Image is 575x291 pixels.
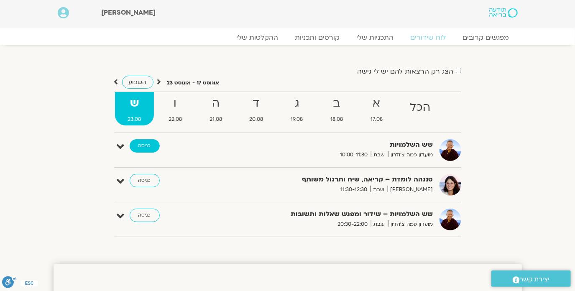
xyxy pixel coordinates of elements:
span: 20:30-22:00 [335,220,371,229]
span: 23.08 [115,115,154,124]
strong: ד [237,94,276,113]
a: כניסה [130,139,160,153]
span: שבת [371,220,388,229]
a: ש23.08 [115,92,154,125]
a: התכניות שלי [348,33,402,42]
span: 19.08 [278,115,316,124]
span: השבוע [129,78,147,86]
strong: ב [317,94,356,113]
strong: שש השלמויות [228,139,433,151]
strong: ש [115,94,154,113]
span: שבת [371,151,388,159]
span: [PERSON_NAME] [101,8,156,17]
span: 20.08 [237,115,276,124]
strong: הכל [397,98,444,117]
strong: ה [197,94,235,113]
a: ג19.08 [278,92,316,125]
strong: שש השלמויות – שידור ומפגש שאלות ותשובות [228,209,433,220]
span: שבת [371,185,388,194]
span: 17.08 [358,115,396,124]
a: ההקלטות שלי [228,33,287,42]
span: מועדון פמה צ'ודרון [388,220,433,229]
span: יצירת קשר [520,274,550,285]
a: ד20.08 [237,92,276,125]
a: א17.08 [358,92,396,125]
label: הצג רק הרצאות להם יש לי גישה [358,68,454,75]
span: 21.08 [197,115,235,124]
p: אוגוסט 17 - אוגוסט 23 [167,79,220,87]
nav: Menu [58,33,518,42]
a: יצירת קשר [491,271,571,287]
span: 22.08 [156,115,195,124]
a: קורסים ותכניות [287,33,348,42]
a: השבוע [122,76,153,89]
a: מפגשים קרובים [455,33,518,42]
span: 18.08 [317,115,356,124]
a: ה21.08 [197,92,235,125]
strong: א [358,94,396,113]
strong: ג [278,94,316,113]
span: 11:30-12:30 [338,185,371,194]
a: לוח שידורים [402,33,455,42]
strong: סנגהה לומדת – קריאה, שיח ותרגול משותף [228,174,433,185]
a: כניסה [130,209,160,222]
span: מועדון פמה צ'ודרון [388,151,433,159]
strong: ו [156,94,195,113]
span: [PERSON_NAME] [388,185,433,194]
a: ב18.08 [317,92,356,125]
span: 10:00-11:30 [337,151,371,159]
a: הכל [397,92,444,125]
a: כניסה [130,174,160,187]
a: ו22.08 [156,92,195,125]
